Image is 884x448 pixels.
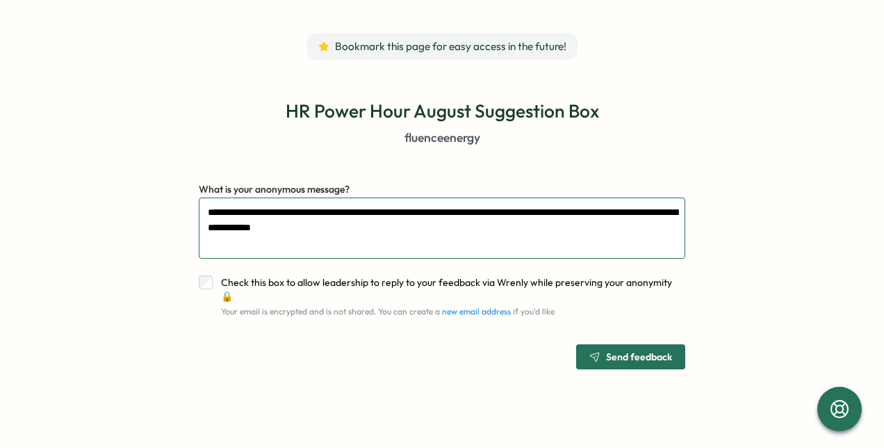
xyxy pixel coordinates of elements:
span: Check this box to allow leadership to reply to your feedback via Wrenly while preserving your ano... [221,276,672,303]
button: Send feedback [576,344,685,369]
span: Bookmark this page for easy access in the future! [335,39,566,54]
p: HR Power Hour August Suggestion Box [286,99,599,123]
p: fluenceenergy [404,129,480,147]
a: new email address [442,306,511,317]
label: What is your anonymous message? [199,182,350,198]
span: Your email is encrypted and is not shared. You can create a if you'd like [221,306,555,317]
span: Send feedback [606,352,672,362]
